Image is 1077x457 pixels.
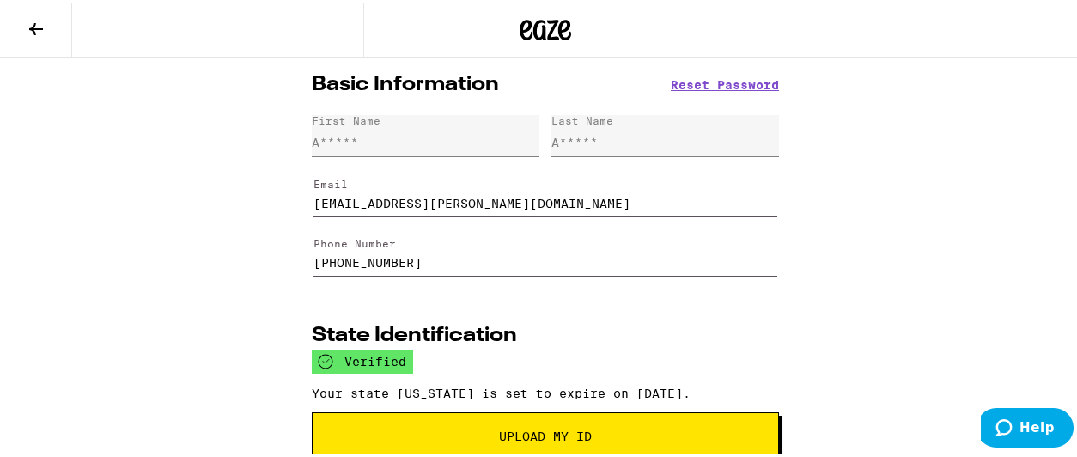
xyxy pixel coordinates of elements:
div: Last Name [551,113,613,124]
form: Edit Phone Number [312,221,779,281]
form: Edit Email Address [312,161,779,221]
span: Upload My ID [499,428,592,440]
button: Reset Password [671,76,779,88]
h2: Basic Information [312,72,499,93]
iframe: Opens a widget where you can find more information [981,405,1074,448]
label: Phone Number [313,235,396,247]
div: verified [312,347,413,371]
label: Email [313,176,348,187]
p: Your state [US_STATE] is set to expire on [DATE]. [312,384,779,398]
h2: State Identification [312,323,517,344]
div: First Name [312,113,380,124]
